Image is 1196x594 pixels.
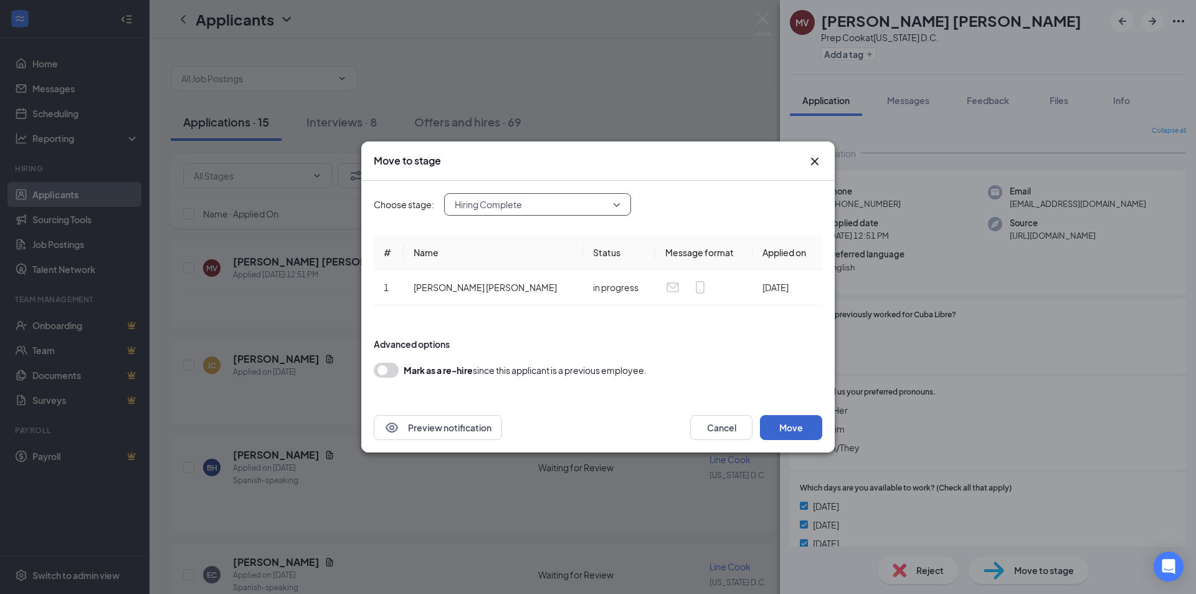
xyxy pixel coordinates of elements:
h3: Move to stage [374,154,441,168]
div: Open Intercom Messenger [1154,552,1184,582]
div: since this applicant is a previous employee. [404,363,647,378]
svg: Email [665,280,680,295]
button: Move [760,415,822,440]
th: Applied on [752,236,822,270]
div: Advanced options [374,338,822,350]
td: [DATE] [752,270,822,305]
b: Mark as a re-hire [404,365,473,376]
span: 1 [384,282,389,293]
button: EyePreview notification [374,415,502,440]
svg: Cross [807,154,822,169]
td: [PERSON_NAME] [PERSON_NAME] [404,270,583,305]
svg: Eye [384,420,399,435]
button: Cancel [690,415,752,440]
td: in progress [583,270,655,305]
span: Hiring Complete [455,195,522,214]
button: Close [807,154,822,169]
th: Status [583,236,655,270]
span: Choose stage: [374,198,434,211]
th: Message format [655,236,752,270]
svg: MobileSms [693,280,708,295]
th: # [374,236,404,270]
th: Name [404,236,583,270]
